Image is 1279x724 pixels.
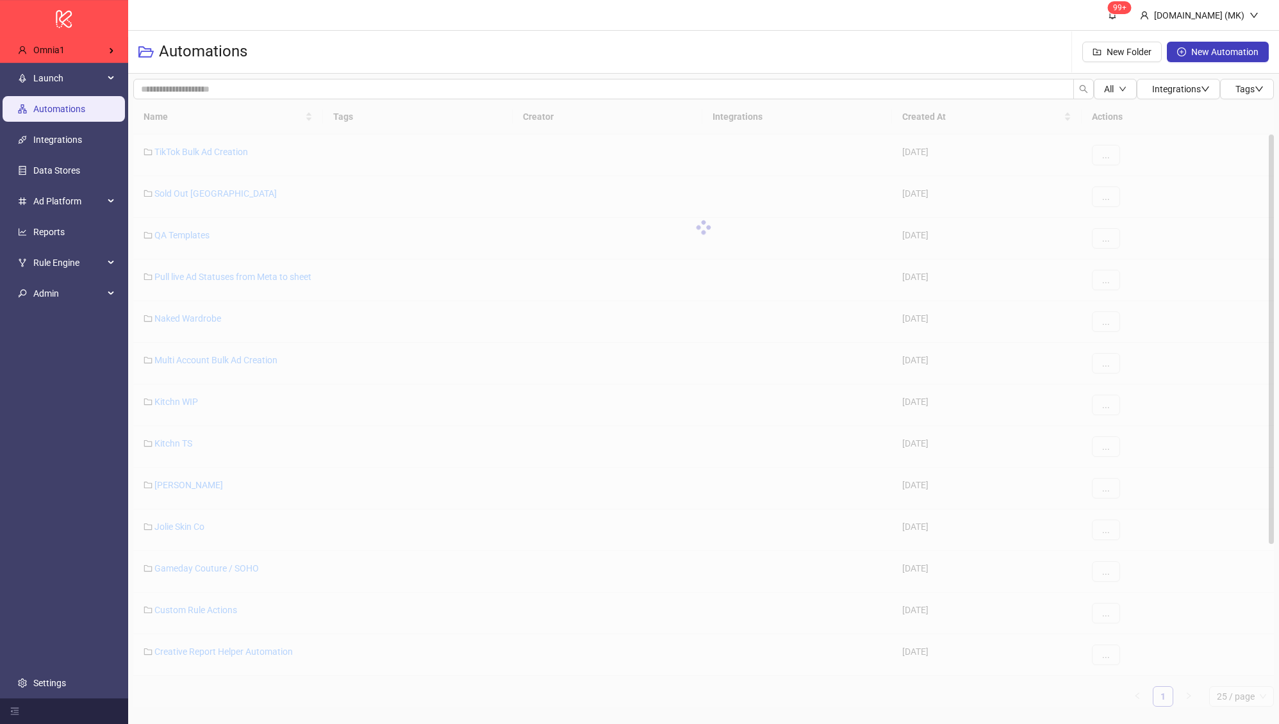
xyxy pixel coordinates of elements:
[1137,79,1220,99] button: Integrationsdown
[18,197,27,206] span: number
[33,65,104,91] span: Launch
[33,250,104,276] span: Rule Engine
[1079,85,1088,94] span: search
[1108,1,1132,14] sup: 111
[1177,47,1186,56] span: plus-circle
[33,135,82,145] a: Integrations
[1201,85,1210,94] span: down
[1119,85,1126,93] span: down
[1255,85,1264,94] span: down
[1191,47,1258,57] span: New Automation
[1140,11,1149,20] span: user
[1220,79,1274,99] button: Tagsdown
[1149,8,1250,22] div: [DOMAIN_NAME] (MK)
[1104,84,1114,94] span: All
[33,281,104,306] span: Admin
[18,289,27,298] span: key
[33,165,80,176] a: Data Stores
[1093,47,1102,56] span: folder-add
[1107,47,1151,57] span: New Folder
[33,188,104,214] span: Ad Platform
[1167,42,1269,62] button: New Automation
[159,42,247,62] h3: Automations
[33,227,65,237] a: Reports
[1082,42,1162,62] button: New Folder
[10,707,19,716] span: menu-fold
[1250,11,1258,20] span: down
[1235,84,1264,94] span: Tags
[18,258,27,267] span: fork
[1094,79,1137,99] button: Alldown
[1152,84,1210,94] span: Integrations
[1108,10,1117,19] span: bell
[18,45,27,54] span: user
[33,104,85,114] a: Automations
[18,74,27,83] span: rocket
[33,45,65,55] span: Omnia1
[33,678,66,688] a: Settings
[138,44,154,60] span: folder-open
